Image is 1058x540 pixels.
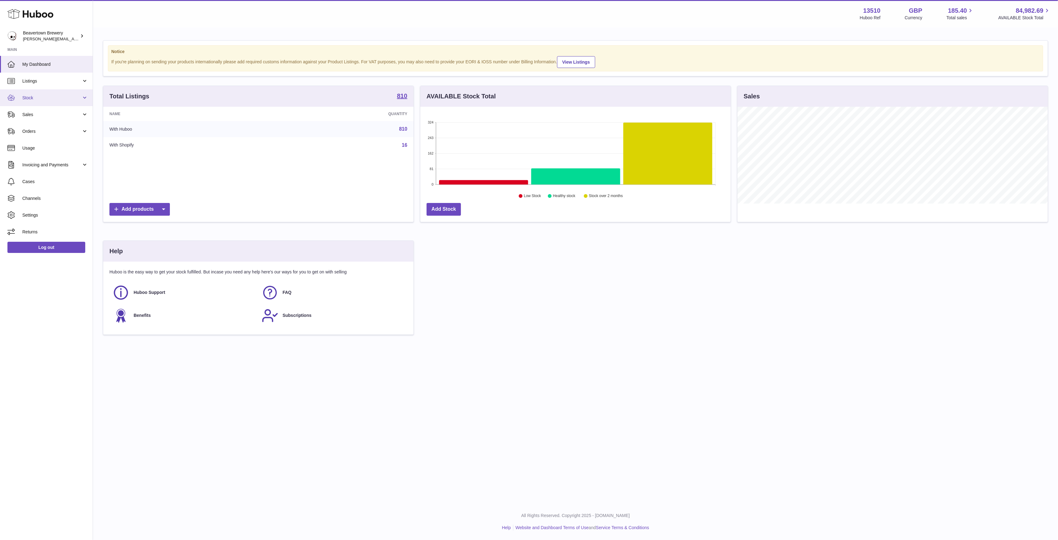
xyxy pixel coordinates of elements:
span: Usage [22,145,88,151]
span: FAQ [283,290,292,295]
a: 810 [397,93,407,100]
a: 185.40 Total sales [946,7,974,21]
span: Channels [22,196,88,201]
strong: GBP [909,7,922,15]
text: Healthy stock [553,194,576,198]
h3: Help [109,247,123,255]
p: Huboo is the easy way to get your stock fulfilled. But incase you need any help here's our ways f... [109,269,407,275]
a: Huboo Support [113,284,255,301]
text: 324 [428,120,433,124]
span: Huboo Support [134,290,165,295]
strong: Notice [111,49,1040,55]
text: 81 [430,167,433,171]
text: 162 [428,151,433,155]
a: Benefits [113,307,255,324]
strong: 13510 [863,7,881,15]
td: With Huboo [103,121,271,137]
p: All Rights Reserved. Copyright 2025 - [DOMAIN_NAME] [98,513,1053,519]
div: Huboo Ref [860,15,881,21]
a: FAQ [262,284,405,301]
span: Invoicing and Payments [22,162,82,168]
div: If you're planning on sending your products internationally please add required customs informati... [111,55,1040,68]
div: Currency [905,15,923,21]
a: Add Stock [427,203,461,216]
th: Quantity [271,107,414,121]
span: Settings [22,212,88,218]
img: Matthew.McCormack@beavertownbrewery.co.uk [7,31,17,41]
span: Total sales [946,15,974,21]
a: Service Terms & Conditions [596,525,649,530]
span: Orders [22,128,82,134]
span: [PERSON_NAME][EMAIL_ADDRESS][PERSON_NAME][DOMAIN_NAME] [23,36,157,41]
a: View Listings [557,56,595,68]
span: Stock [22,95,82,101]
td: With Shopify [103,137,271,153]
li: and [513,525,649,531]
span: Benefits [134,313,151,318]
text: 243 [428,136,433,140]
text: 0 [432,182,433,186]
h3: Total Listings [109,92,149,101]
span: My Dashboard [22,61,88,67]
a: Add products [109,203,170,216]
a: Log out [7,242,85,253]
a: 84,982.69 AVAILABLE Stock Total [998,7,1051,21]
th: Name [103,107,271,121]
strong: 810 [397,93,407,99]
text: Low Stock [524,194,541,198]
a: Subscriptions [262,307,405,324]
a: Help [502,525,511,530]
span: 84,982.69 [1016,7,1043,15]
h3: AVAILABLE Stock Total [427,92,496,101]
div: Beavertown Brewery [23,30,79,42]
text: Stock over 2 months [589,194,623,198]
span: 185.40 [948,7,967,15]
span: Subscriptions [283,313,312,318]
span: Cases [22,179,88,185]
h3: Sales [744,92,760,101]
span: Returns [22,229,88,235]
span: Sales [22,112,82,118]
span: Listings [22,78,82,84]
span: AVAILABLE Stock Total [998,15,1051,21]
a: 16 [402,142,407,148]
a: 810 [399,126,407,132]
a: Website and Dashboard Terms of Use [516,525,589,530]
